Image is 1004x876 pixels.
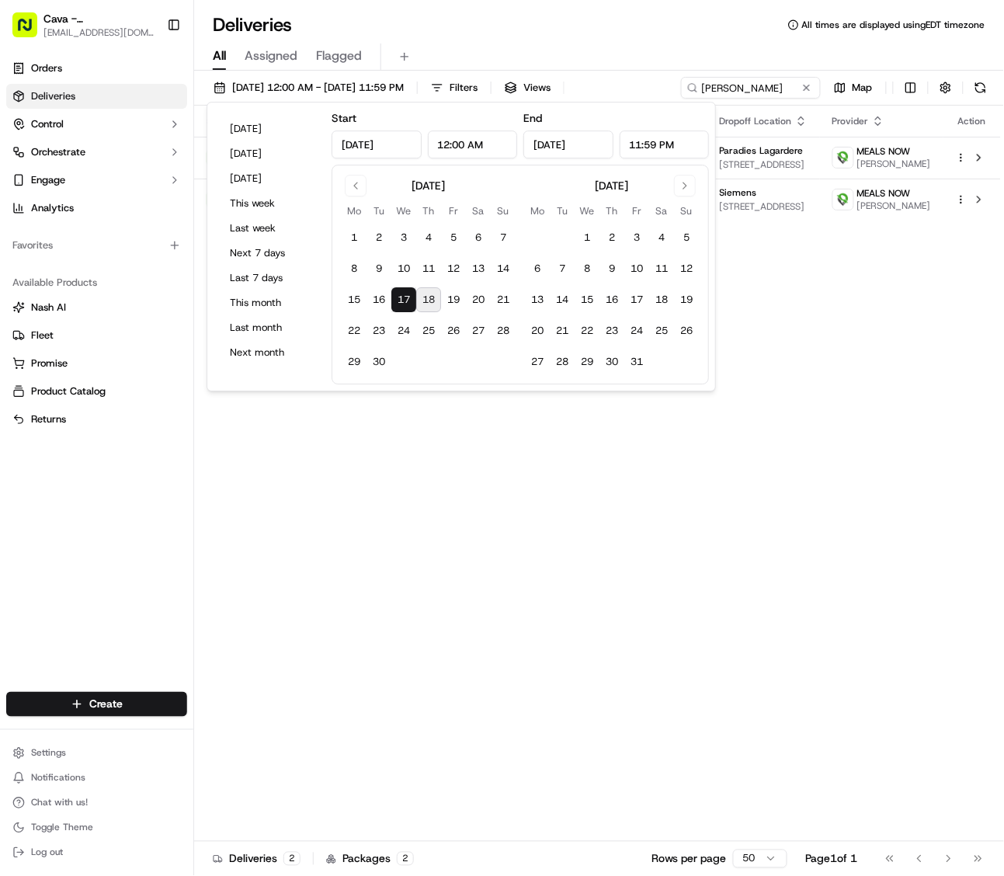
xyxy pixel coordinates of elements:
[6,233,187,258] div: Favorites
[6,168,187,193] button: Engage
[223,292,316,314] button: This month
[6,323,187,348] button: Fleet
[525,203,550,219] th: Monday
[491,318,516,343] button: 28
[806,851,858,867] div: Page 1 of 1
[651,851,727,867] p: Rows per page
[599,318,624,343] button: 23
[550,318,575,343] button: 21
[31,412,66,426] span: Returns
[624,225,649,250] button: 3
[391,203,416,219] th: Wednesday
[649,318,674,343] button: 25
[342,287,367,312] button: 15
[441,318,466,343] button: 26
[441,203,466,219] th: Friday
[428,130,518,158] input: Time
[649,203,674,219] th: Saturday
[367,287,391,312] button: 16
[6,379,187,404] button: Product Catalog
[550,349,575,374] button: 28
[342,203,367,219] th: Monday
[316,47,362,65] span: Flagged
[6,692,187,717] button: Create
[857,145,911,158] span: MEALS NOW
[12,356,181,370] a: Promise
[48,283,128,295] span: Klarizel Pensader
[620,130,710,158] input: Time
[345,175,367,196] button: Go to previous month
[970,77,992,99] button: Refresh
[523,111,542,125] label: End
[550,256,575,281] button: 7
[525,349,550,374] button: 27
[416,203,441,219] th: Thursday
[857,200,931,212] span: [PERSON_NAME]
[833,189,853,210] img: melas_now_logo.png
[31,117,64,131] span: Control
[416,256,441,281] button: 11
[31,328,54,342] span: Fleet
[674,256,699,281] button: 12
[48,241,126,253] span: [PERSON_NAME]
[367,256,391,281] button: 9
[223,168,316,189] button: [DATE]
[140,283,178,295] span: 7:38 AM
[416,225,441,250] button: 4
[213,851,301,867] div: Deliveries
[681,77,821,99] input: Type to search
[596,178,629,193] div: [DATE]
[342,349,367,374] button: 29
[223,217,316,239] button: Last week
[31,283,43,296] img: 1736555255976-a54dd68f-1ca7-489b-9aae-adbdc363a1c4
[16,202,104,214] div: Past conversations
[31,301,66,315] span: Nash AI
[599,349,624,374] button: 30
[802,19,985,31] span: All times are displayed using EDT timezone
[70,164,214,176] div: We're available if you need us!
[31,822,93,834] span: Toggle Theme
[674,203,699,219] th: Sunday
[857,187,911,200] span: MEALS NOW
[832,115,869,127] span: Provider
[40,100,280,116] input: Got a question? Start typing here...
[853,81,873,95] span: Map
[525,287,550,312] button: 13
[416,318,441,343] button: 25
[241,199,283,217] button: See all
[550,287,575,312] button: 14
[31,384,106,398] span: Product Catalog
[223,143,316,165] button: [DATE]
[6,842,187,864] button: Log out
[523,81,551,95] span: Views
[649,256,674,281] button: 11
[125,341,255,369] a: 💻API Documentation
[6,56,187,81] a: Orders
[6,196,187,221] a: Analytics
[416,287,441,312] button: 18
[31,145,85,159] span: Orchestrate
[6,407,187,432] button: Returns
[6,351,187,376] button: Promise
[624,256,649,281] button: 10
[674,225,699,250] button: 5
[599,256,624,281] button: 9
[674,287,699,312] button: 19
[245,47,297,65] span: Assigned
[575,256,599,281] button: 8
[283,852,301,866] div: 2
[207,77,411,99] button: [DATE] 12:00 AM - [DATE] 11:59 PM
[342,225,367,250] button: 1
[6,767,187,789] button: Notifications
[31,173,65,187] span: Engage
[412,178,446,193] div: [DATE]
[720,186,757,199] span: Siemens
[6,270,187,295] div: Available Products
[16,62,283,87] p: Welcome 👋
[6,6,161,43] button: Cava - [PERSON_NAME][GEOGRAPHIC_DATA][EMAIL_ADDRESS][DOMAIN_NAME]
[466,256,491,281] button: 13
[223,242,316,264] button: Next 7 days
[599,203,624,219] th: Thursday
[16,349,28,361] div: 📗
[575,349,599,374] button: 29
